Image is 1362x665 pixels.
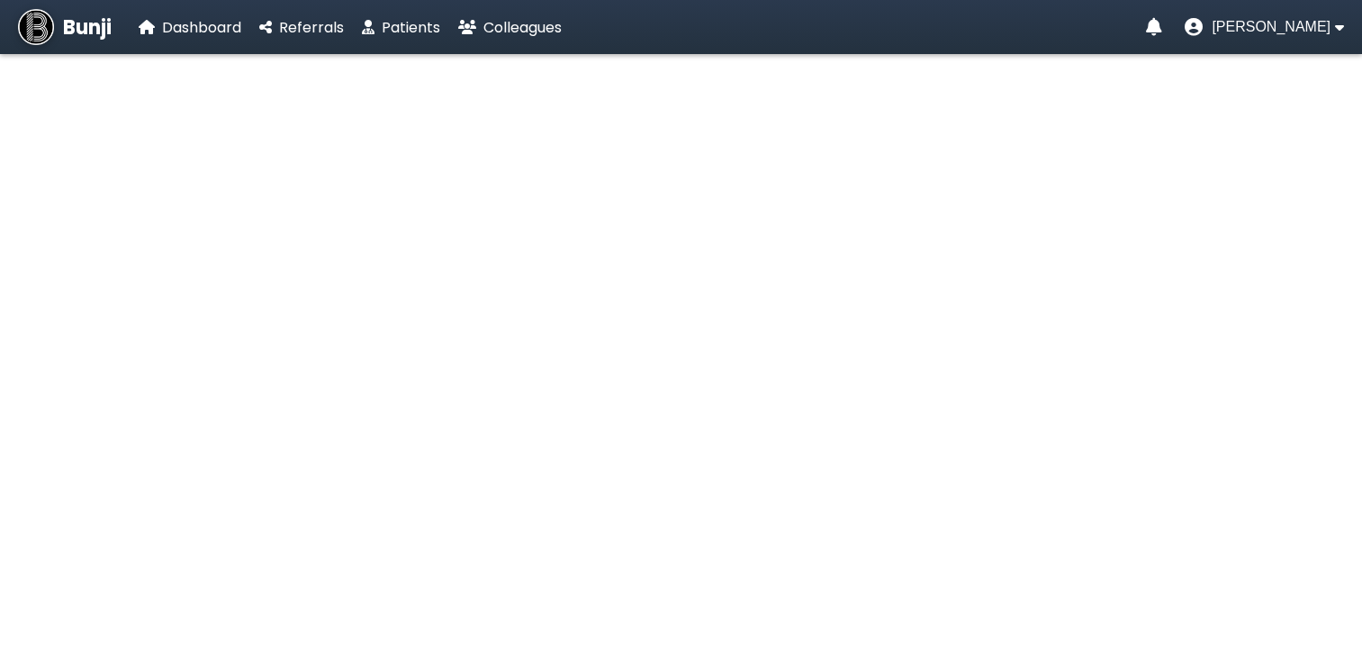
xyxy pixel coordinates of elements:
[1146,18,1162,36] a: Notifications
[63,13,112,42] span: Bunji
[483,17,562,38] span: Colleagues
[259,16,344,39] a: Referrals
[362,16,440,39] a: Patients
[1212,19,1330,35] span: [PERSON_NAME]
[162,17,241,38] span: Dashboard
[458,16,562,39] a: Colleagues
[382,17,440,38] span: Patients
[139,16,241,39] a: Dashboard
[1185,18,1344,36] button: User menu
[279,17,344,38] span: Referrals
[18,9,112,45] a: Bunji
[18,9,54,45] img: Bunji Dental Referral Management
